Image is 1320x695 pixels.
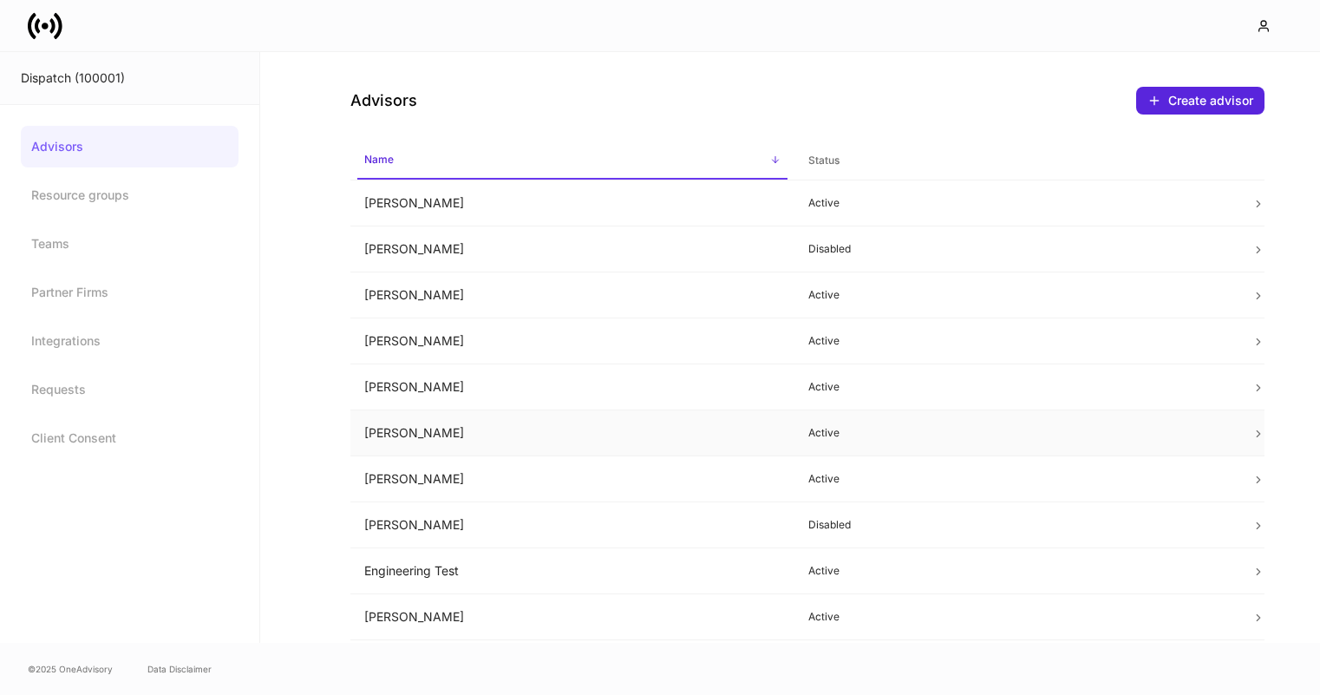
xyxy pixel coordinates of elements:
[357,142,787,180] span: Name
[350,272,794,318] td: [PERSON_NAME]
[21,69,239,87] div: Dispatch (100001)
[350,502,794,548] td: [PERSON_NAME]
[350,226,794,272] td: [PERSON_NAME]
[350,456,794,502] td: [PERSON_NAME]
[350,318,794,364] td: [PERSON_NAME]
[28,662,113,676] span: © 2025 OneAdvisory
[350,90,417,111] h4: Advisors
[808,426,1225,440] p: Active
[808,380,1225,394] p: Active
[801,143,1232,179] span: Status
[21,223,239,265] a: Teams
[21,272,239,313] a: Partner Firms
[808,196,1225,210] p: Active
[21,369,239,410] a: Requests
[350,548,794,594] td: Engineering Test
[364,151,394,167] h6: Name
[808,152,840,168] h6: Status
[350,594,794,640] td: [PERSON_NAME]
[808,610,1225,624] p: Active
[808,242,1225,256] p: Disabled
[350,364,794,410] td: [PERSON_NAME]
[808,472,1225,486] p: Active
[1168,92,1253,109] div: Create advisor
[21,417,239,459] a: Client Consent
[808,334,1225,348] p: Active
[21,126,239,167] a: Advisors
[808,564,1225,578] p: Active
[21,320,239,362] a: Integrations
[350,410,794,456] td: [PERSON_NAME]
[350,640,794,686] td: [PERSON_NAME]
[808,288,1225,302] p: Active
[21,174,239,216] a: Resource groups
[147,662,212,676] a: Data Disclaimer
[1136,87,1264,115] button: Create advisor
[808,518,1225,532] p: Disabled
[350,180,794,226] td: [PERSON_NAME]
